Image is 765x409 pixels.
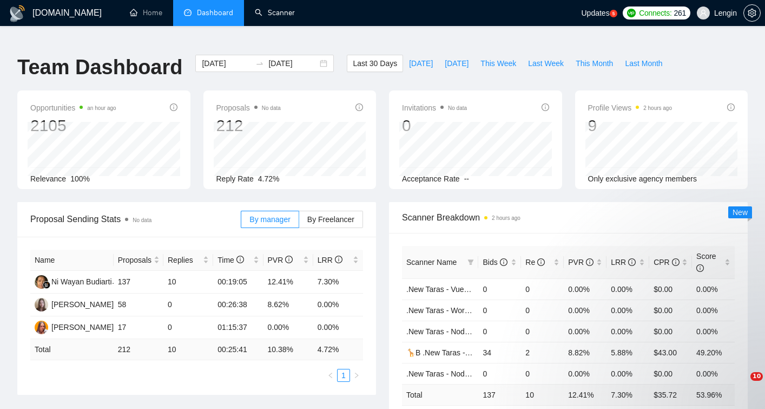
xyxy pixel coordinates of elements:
button: This Month [570,55,619,72]
td: 0.00% [263,316,313,339]
span: CPR [654,258,679,267]
span: 261 [674,7,685,19]
span: filter [465,254,476,270]
span: left [327,372,334,379]
a: 1 [338,369,349,381]
span: [DATE] [445,57,469,69]
td: 8.62% [263,294,313,316]
span: [DATE] [409,57,433,69]
td: 0 [478,278,521,300]
time: an hour ago [87,105,116,111]
td: 0.00% [564,278,606,300]
button: [DATE] [403,55,439,72]
td: 0.00% [313,294,363,316]
span: info-circle [500,258,507,266]
span: Proposals [118,254,151,266]
button: left [324,369,337,382]
td: 0 [521,321,564,342]
span: No data [262,105,281,111]
span: PVR [268,256,293,264]
span: info-circle [170,103,177,111]
span: New [733,208,748,217]
a: searchScanner [255,8,295,17]
a: setting [743,9,761,17]
td: $0.00 [649,278,692,300]
td: 0.00% [606,300,649,321]
li: Previous Page [324,369,337,382]
button: Last Week [522,55,570,72]
span: 10 [750,372,763,381]
input: End date [268,57,318,69]
iframe: Intercom live chat [728,372,754,398]
span: dashboard [184,9,192,16]
td: 34 [478,342,521,363]
time: 2 hours ago [492,215,520,221]
button: [DATE] [439,55,474,72]
td: 7.30% [313,271,363,294]
span: Connects: [639,7,671,19]
span: Replies [168,254,201,266]
th: Proposals [114,250,163,271]
span: Acceptance Rate [402,174,460,183]
img: SF [35,321,48,334]
th: Name [30,250,114,271]
span: No data [133,217,151,223]
td: 10 [521,384,564,405]
td: 0.00% [692,300,735,321]
td: 58 [114,294,163,316]
span: This Week [480,57,516,69]
td: 0 [521,363,564,384]
td: Total [30,339,114,360]
a: .New Taras - VueJS with symbols [406,285,518,294]
div: 2105 [30,115,116,136]
span: LRR [318,256,342,264]
td: 01:15:37 [213,316,263,339]
img: NW [35,275,48,289]
td: 0 [163,316,213,339]
span: swap-right [255,59,264,68]
td: 0 [521,278,564,300]
button: Last Month [619,55,668,72]
time: 2 hours ago [643,105,672,111]
td: 0 [478,300,521,321]
button: Last 30 Days [347,55,403,72]
span: Re [525,258,545,267]
div: 212 [216,115,281,136]
span: info-circle [285,256,293,263]
td: 00:25:41 [213,339,263,360]
span: -- [464,174,469,183]
span: Opportunities [30,101,116,114]
span: PVR [568,258,593,267]
td: 0.00% [313,316,363,339]
span: info-circle [355,103,363,111]
a: NWNi Wayan Budiarti [35,277,112,285]
span: Bids [483,258,507,267]
td: 00:19:05 [213,271,263,294]
a: NB[PERSON_NAME] [35,300,114,308]
a: homeHome [130,8,162,17]
span: Updates [581,9,609,17]
span: Relevance [30,174,66,183]
a: .New Taras - NodeJS. [406,327,480,336]
td: 12.41 % [564,384,606,405]
span: to [255,59,264,68]
td: 0 [478,363,521,384]
a: .New Taras - NodeJS with symbols [406,369,523,378]
span: info-circle [628,258,636,266]
span: Scanner Name [406,258,457,267]
a: SF[PERSON_NAME] [35,322,114,331]
span: info-circle [672,258,680,266]
span: Last Month [625,57,662,69]
td: 0 [478,321,521,342]
span: 100% [70,174,90,183]
div: [PERSON_NAME] [51,321,114,333]
td: 137 [478,384,521,405]
td: 137 [114,271,163,294]
a: .New Taras - WordPress with symbols [406,306,533,315]
span: Invitations [402,101,467,114]
span: Proposal Sending Stats [30,212,241,226]
img: NB [35,298,48,311]
span: Proposals [216,101,281,114]
text: 5 [612,11,615,16]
